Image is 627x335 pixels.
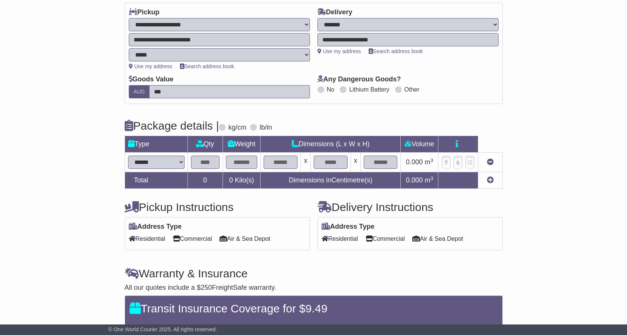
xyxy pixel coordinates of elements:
[125,119,219,132] h4: Package details |
[487,176,494,184] a: Add new item
[223,172,261,189] td: Kilo(s)
[129,63,172,69] a: Use my address
[404,86,420,93] label: Other
[351,153,360,172] td: x
[369,48,423,54] a: Search address book
[430,158,433,163] sup: 3
[125,201,310,213] h4: Pickup Instructions
[125,172,188,189] td: Total
[201,284,212,291] span: 250
[317,75,401,84] label: Any Dangerous Goods?
[261,172,401,189] td: Dimensions in Centimetre(s)
[259,124,272,132] label: lb/in
[366,233,405,245] span: Commercial
[129,223,182,231] label: Address Type
[125,136,188,153] td: Type
[425,158,433,166] span: m
[322,233,358,245] span: Residential
[317,201,503,213] h4: Delivery Instructions
[223,136,261,153] td: Weight
[349,86,389,93] label: Lithium Battery
[173,233,212,245] span: Commercial
[129,75,174,84] label: Goods Value
[188,136,223,153] td: Qty
[129,85,150,98] label: AUD
[401,136,438,153] td: Volume
[228,124,246,132] label: kg/cm
[317,8,352,17] label: Delivery
[406,176,423,184] span: 0.000
[180,63,234,69] a: Search address book
[327,86,334,93] label: No
[305,302,327,315] span: 9.49
[229,176,233,184] span: 0
[425,176,433,184] span: m
[487,158,494,166] a: Remove this item
[125,267,503,280] h4: Warranty & Insurance
[129,233,165,245] span: Residential
[430,176,433,181] sup: 3
[406,158,423,166] span: 0.000
[301,153,311,172] td: x
[125,284,503,292] div: All our quotes include a $ FreightSafe warranty.
[108,326,217,332] span: © One World Courier 2025. All rights reserved.
[129,8,160,17] label: Pickup
[412,233,463,245] span: Air & Sea Depot
[322,223,375,231] label: Address Type
[220,233,270,245] span: Air & Sea Depot
[317,48,361,54] a: Use my address
[130,302,498,315] h4: Transit Insurance Coverage for $
[188,172,223,189] td: 0
[261,136,401,153] td: Dimensions (L x W x H)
